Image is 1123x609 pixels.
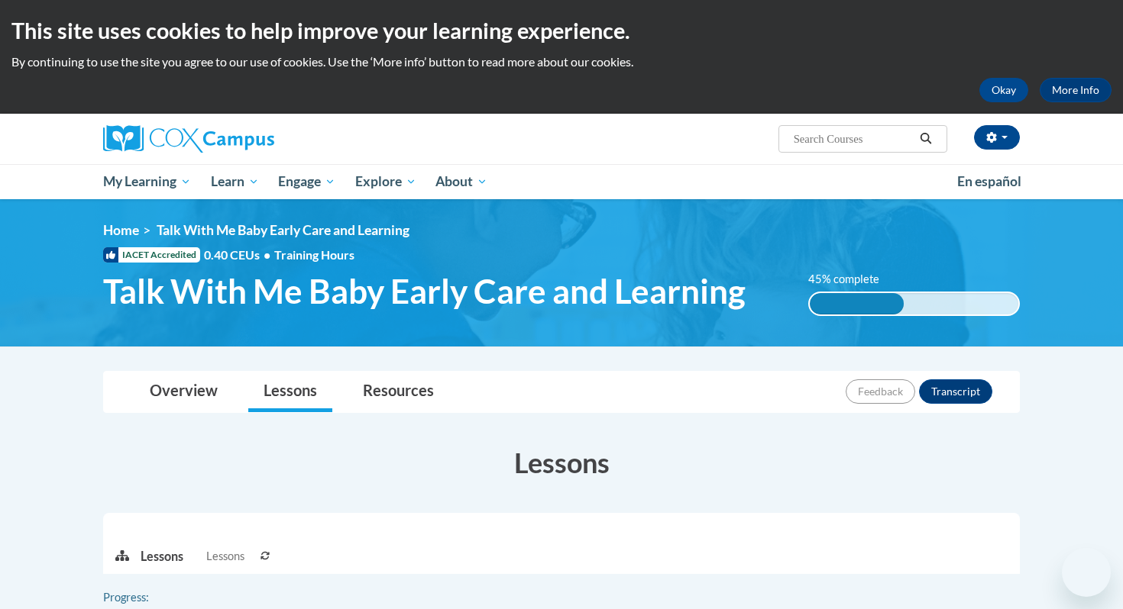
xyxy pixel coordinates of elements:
[211,172,259,191] span: Learn
[426,164,498,199] a: About
[808,271,896,288] label: 45% complete
[274,247,354,262] span: Training Hours
[914,130,937,148] button: Search
[278,172,335,191] span: Engage
[93,164,201,199] a: My Learning
[80,164,1043,199] div: Main menu
[103,247,200,263] span: IACET Accredited
[11,15,1112,46] h2: This site uses cookies to help improve your learning experience.
[103,589,191,606] label: Progress:
[11,53,1112,70] p: By continuing to use the site you agree to our use of cookies. Use the ‘More info’ button to read...
[268,164,345,199] a: Engage
[134,372,233,412] a: Overview
[103,172,191,191] span: My Learning
[103,125,274,153] img: Cox Campus
[947,166,1031,198] a: En español
[979,78,1028,102] button: Okay
[846,379,915,404] button: Feedback
[1040,78,1112,102] a: More Info
[103,443,1020,482] h3: Lessons
[957,173,1021,189] span: En español
[248,372,332,412] a: Lessons
[264,247,270,262] span: •
[792,130,914,148] input: Search Courses
[355,172,416,191] span: Explore
[1062,548,1111,597] iframe: Button to launch messaging window
[103,222,139,238] a: Home
[201,164,269,199] a: Learn
[103,271,746,311] span: Talk With Me Baby Early Care and Learning
[810,293,904,314] div: 45% complete
[348,372,449,412] a: Resources
[204,246,274,263] span: 0.40 CEUs
[435,172,487,191] span: About
[103,125,393,153] a: Cox Campus
[141,548,183,565] p: Lessons
[206,548,244,565] span: Lessons
[919,379,992,404] button: Transcript
[345,164,426,199] a: Explore
[974,125,1020,150] button: Account Settings
[157,222,409,238] span: Talk With Me Baby Early Care and Learning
